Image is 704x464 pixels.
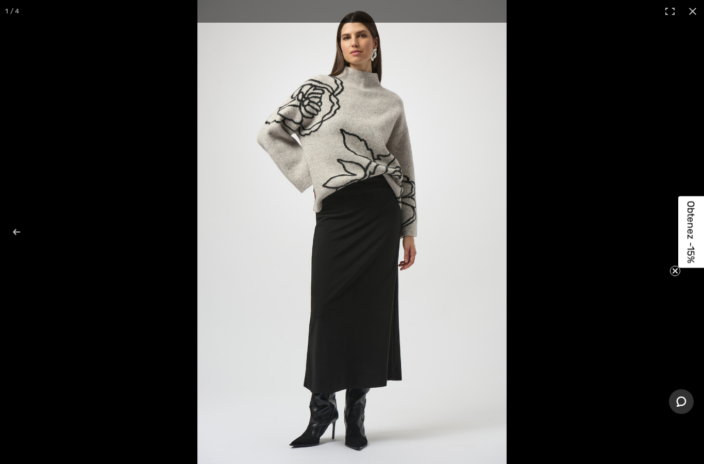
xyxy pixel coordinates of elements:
[670,266,680,276] button: Close teaser
[663,206,699,258] button: Next (arrow right)
[5,206,41,258] button: Previous (arrow left)
[678,196,704,268] div: Obtenez -15%Close teaser
[685,201,697,263] span: Obtenez -15%
[669,389,694,415] iframe: Ouvre un widget dans lequel vous pouvez chatter avec l’un de nos agents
